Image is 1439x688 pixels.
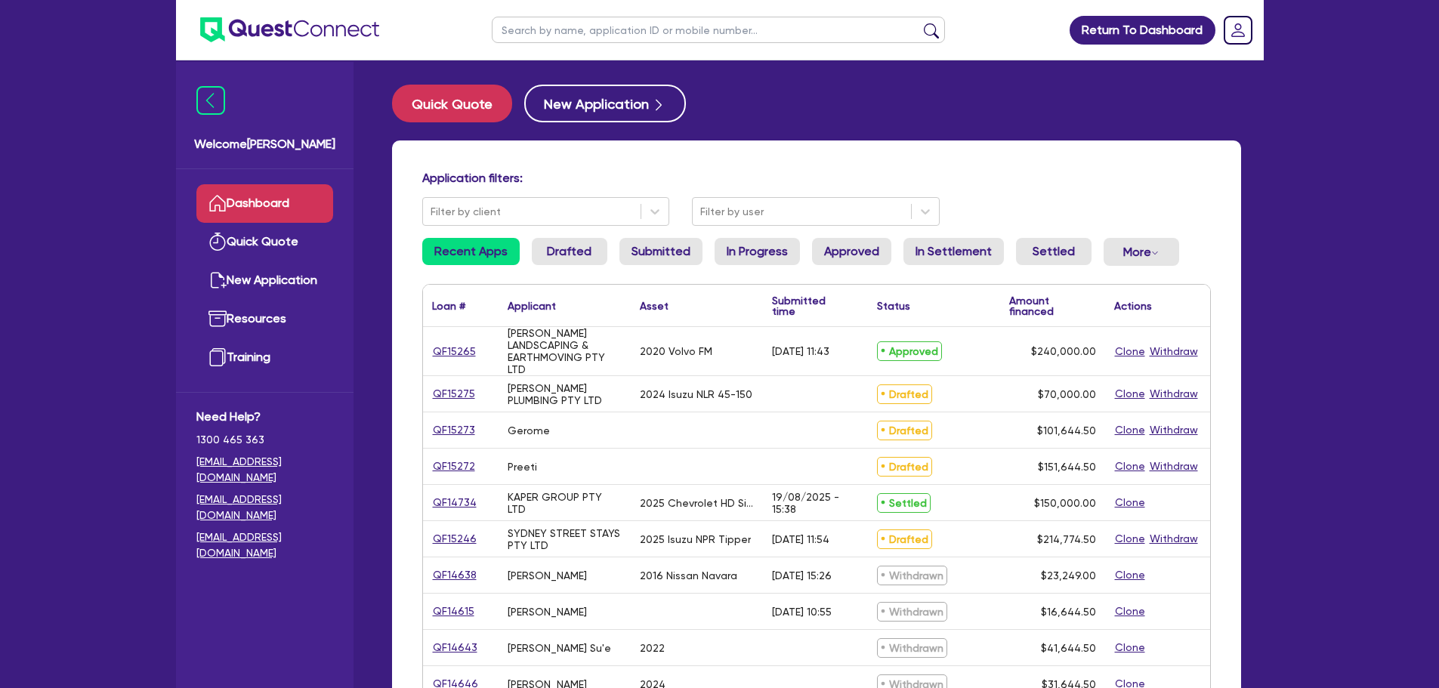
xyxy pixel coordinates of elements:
span: Welcome [PERSON_NAME] [194,135,335,153]
a: Dashboard [196,184,333,223]
h4: Application filters: [422,171,1211,185]
div: Loan # [432,301,465,311]
img: icon-menu-close [196,86,225,115]
button: Clone [1114,530,1146,548]
button: Clone [1114,421,1146,439]
a: [EMAIL_ADDRESS][DOMAIN_NAME] [196,454,333,486]
div: Preeti [508,461,537,473]
div: Asset [640,301,669,311]
img: new-application [208,271,227,289]
a: Recent Apps [422,238,520,265]
div: Amount financed [1009,295,1096,316]
span: Withdrawn [877,602,947,622]
div: SYDNEY STREET STAYS PTY LTD [508,527,622,551]
a: Approved [812,238,891,265]
input: Search by name, application ID or mobile number... [492,17,945,43]
a: [EMAIL_ADDRESS][DOMAIN_NAME] [196,529,333,561]
span: Withdrawn [877,566,947,585]
div: 2025 Chevrolet HD Silverado [640,497,754,509]
a: Dropdown toggle [1218,11,1258,50]
span: Approved [877,341,942,361]
span: $16,644.50 [1041,606,1096,618]
span: $150,000.00 [1034,497,1096,509]
button: Withdraw [1149,385,1199,403]
a: QF14734 [432,494,477,511]
button: Clone [1114,385,1146,403]
div: [DATE] 10:55 [772,606,832,618]
button: Clone [1114,603,1146,620]
div: [DATE] 11:54 [772,533,829,545]
button: Clone [1114,566,1146,584]
div: 2016 Nissan Navara [640,569,737,582]
a: Resources [196,300,333,338]
div: Status [877,301,910,311]
button: Clone [1114,494,1146,511]
a: [EMAIL_ADDRESS][DOMAIN_NAME] [196,492,333,523]
a: Return To Dashboard [1070,16,1215,45]
button: Quick Quote [392,85,512,122]
span: $214,774.50 [1037,533,1096,545]
div: Submitted time [772,295,845,316]
span: Drafted [877,457,932,477]
div: 19/08/2025 - 15:38 [772,491,859,515]
div: [DATE] 11:43 [772,345,829,357]
a: Submitted [619,238,703,265]
span: 1300 465 363 [196,432,333,448]
button: Clone [1114,343,1146,360]
div: [DATE] 15:26 [772,569,832,582]
div: 2025 Isuzu NPR Tipper [640,533,751,545]
button: Dropdown toggle [1104,238,1179,266]
div: 2020 Volvo FM [640,345,712,357]
div: [PERSON_NAME] Su'e [508,642,611,654]
div: [PERSON_NAME] [508,569,587,582]
a: In Progress [715,238,800,265]
div: [PERSON_NAME] LANDSCAPING & EARTHMOVING PTY LTD [508,327,622,375]
a: New Application [196,261,333,300]
img: quest-connect-logo-blue [200,17,379,42]
span: Drafted [877,421,932,440]
a: In Settlement [903,238,1004,265]
a: QF14643 [432,639,478,656]
div: Gerome [508,424,550,437]
button: Clone [1114,639,1146,656]
a: QF15265 [432,343,477,360]
button: Clone [1114,458,1146,475]
div: [PERSON_NAME] [508,606,587,618]
img: resources [208,310,227,328]
div: Applicant [508,301,556,311]
a: Drafted [532,238,607,265]
a: QF14615 [432,603,475,620]
span: $240,000.00 [1031,345,1096,357]
span: $151,644.50 [1038,461,1096,473]
a: QF15273 [432,421,476,439]
button: New Application [524,85,686,122]
span: $101,644.50 [1037,424,1096,437]
a: QF15246 [432,530,477,548]
button: Withdraw [1149,530,1199,548]
span: Settled [877,493,931,513]
a: QF14638 [432,566,477,584]
a: QF15272 [432,458,476,475]
a: Training [196,338,333,377]
img: quick-quote [208,233,227,251]
img: training [208,348,227,366]
div: Actions [1114,301,1152,311]
button: Withdraw [1149,343,1199,360]
a: Quick Quote [392,85,524,122]
div: KAPER GROUP PTY LTD [508,491,622,515]
span: Need Help? [196,408,333,426]
span: Drafted [877,384,932,404]
a: Quick Quote [196,223,333,261]
button: Withdraw [1149,458,1199,475]
div: 2024 Isuzu NLR 45-150 [640,388,752,400]
span: Withdrawn [877,638,947,658]
div: [PERSON_NAME] PLUMBING PTY LTD [508,382,622,406]
button: Withdraw [1149,421,1199,439]
div: 2022 [640,642,665,654]
span: $70,000.00 [1038,388,1096,400]
span: $41,644.50 [1041,642,1096,654]
span: Drafted [877,529,932,549]
a: Settled [1016,238,1092,265]
a: QF15275 [432,385,476,403]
